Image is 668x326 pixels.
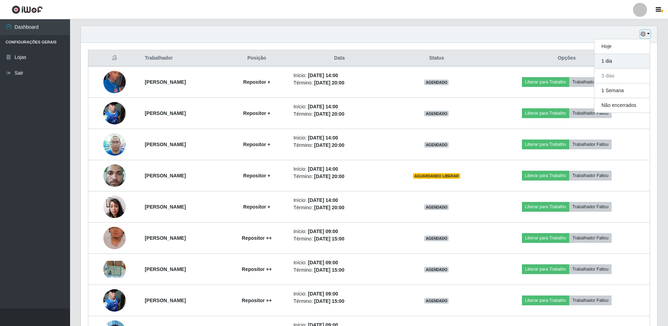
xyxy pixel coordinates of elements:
[522,140,569,149] button: Liberar para Trabalho
[289,50,390,67] th: Data
[242,266,272,272] strong: Repositor ++
[294,134,385,142] li: Início:
[294,79,385,87] li: Término:
[594,39,650,54] button: Hoje
[294,110,385,118] li: Término:
[294,204,385,211] li: Término:
[294,197,385,204] li: Início:
[594,98,650,113] button: Não encerrados
[424,142,449,148] span: AGENDADO
[522,233,569,243] button: Liberar para Trabalho
[103,285,126,315] img: 1752777150518.jpeg
[569,171,612,181] button: Trabalhador Faltou
[103,63,126,101] img: 1749817019401.jpeg
[569,202,612,212] button: Trabalhador Faltou
[314,80,344,86] time: [DATE] 20:00
[424,236,449,241] span: AGENDADO
[569,77,612,87] button: Trabalhador Faltou
[243,142,270,147] strong: Repositor +
[243,173,270,178] strong: Repositor +
[314,142,344,148] time: [DATE] 20:00
[294,228,385,235] li: Início:
[294,103,385,110] li: Início:
[294,165,385,173] li: Início:
[390,50,484,67] th: Status
[308,135,338,141] time: [DATE] 14:00
[314,205,344,210] time: [DATE] 20:00
[145,298,186,303] strong: [PERSON_NAME]
[103,192,126,222] img: 1757880364247.jpeg
[569,140,612,149] button: Trabalhador Faltou
[12,5,43,14] img: CoreUI Logo
[594,54,650,69] button: 1 dia
[413,173,460,179] span: AGUARDANDO LIBERAR
[308,260,338,265] time: [DATE] 09:00
[522,108,569,118] button: Liberar para Trabalho
[103,218,126,258] img: 1751108457941.jpeg
[294,290,385,298] li: Início:
[242,235,272,241] strong: Repositor ++
[308,291,338,297] time: [DATE] 09:00
[243,79,270,85] strong: Repositor +
[103,261,126,278] img: 1752013122469.jpeg
[224,50,289,67] th: Posição
[145,79,186,85] strong: [PERSON_NAME]
[145,110,186,116] strong: [PERSON_NAME]
[594,83,650,98] button: 1 Semana
[294,142,385,149] li: Término:
[145,142,186,147] strong: [PERSON_NAME]
[314,267,344,273] time: [DATE] 15:00
[242,298,272,303] strong: Repositor ++
[145,235,186,241] strong: [PERSON_NAME]
[294,173,385,180] li: Término:
[424,267,449,272] span: AGENDADO
[308,104,338,109] time: [DATE] 14:00
[484,50,650,67] th: Opções
[569,296,612,305] button: Trabalhador Faltou
[594,69,650,83] button: 3 dias
[314,236,344,242] time: [DATE] 15:00
[314,298,344,304] time: [DATE] 15:00
[145,204,186,210] strong: [PERSON_NAME]
[308,73,338,78] time: [DATE] 14:00
[294,72,385,79] li: Início:
[294,259,385,266] li: Início:
[145,173,186,178] strong: [PERSON_NAME]
[103,129,126,159] img: 1752581943955.jpeg
[243,110,270,116] strong: Repositor +
[522,264,569,274] button: Liberar para Trabalho
[522,296,569,305] button: Liberar para Trabalho
[569,233,612,243] button: Trabalhador Faltou
[314,111,344,117] time: [DATE] 20:00
[522,77,569,87] button: Liberar para Trabalho
[294,235,385,243] li: Término:
[294,298,385,305] li: Término:
[314,174,344,179] time: [DATE] 20:00
[145,266,186,272] strong: [PERSON_NAME]
[308,197,338,203] time: [DATE] 14:00
[103,156,126,196] img: 1756500901770.jpeg
[140,50,224,67] th: Trabalhador
[569,108,612,118] button: Trabalhador Faltou
[243,204,270,210] strong: Repositor +
[569,264,612,274] button: Trabalhador Faltou
[308,229,338,234] time: [DATE] 09:00
[308,166,338,172] time: [DATE] 14:00
[424,80,449,85] span: AGENDADO
[424,204,449,210] span: AGENDADO
[522,171,569,181] button: Liberar para Trabalho
[424,111,449,116] span: AGENDADO
[522,202,569,212] button: Liberar para Trabalho
[424,298,449,304] span: AGENDADO
[294,266,385,274] li: Término:
[103,98,126,128] img: 1752777150518.jpeg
